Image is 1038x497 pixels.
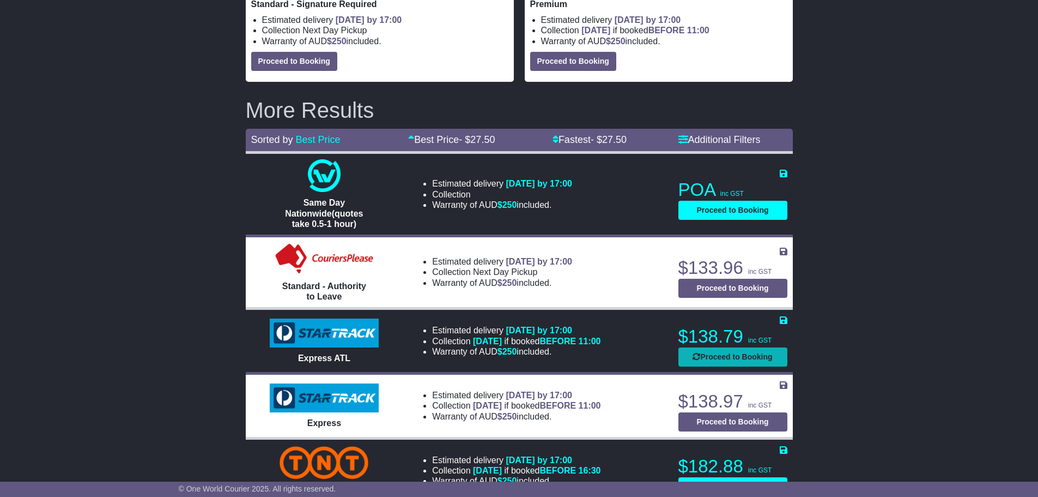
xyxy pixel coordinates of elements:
li: Warranty of AUD included. [432,346,600,357]
span: inc GST [748,402,772,409]
span: BEFORE [539,466,576,475]
span: $ [497,200,517,209]
li: Warranty of AUD included. [541,36,787,46]
span: Next Day Pickup [302,26,367,35]
span: Express [307,418,341,428]
span: 27.50 [470,134,495,145]
button: Proceed to Booking [678,412,787,432]
span: [DATE] by 17:00 [506,326,572,335]
span: BEFORE [539,401,576,410]
span: if booked [473,466,600,475]
span: [DATE] [581,26,610,35]
li: Estimated delivery [432,256,572,267]
span: 250 [502,200,517,209]
span: inc GST [720,190,744,197]
li: Warranty of AUD included. [432,411,600,422]
span: BEFORE [648,26,685,35]
span: [DATE] by 17:00 [506,456,572,465]
li: Collection [432,336,600,346]
span: $ [497,347,517,356]
img: StarTrack: Express ATL [270,319,379,348]
span: inc GST [748,466,772,474]
span: [DATE] [473,466,502,475]
li: Estimated delivery [541,15,787,25]
span: 11:00 [687,26,709,35]
li: Collection [432,267,572,277]
span: [DATE] [473,401,502,410]
span: [DATE] by 17:00 [506,179,572,188]
span: 250 [332,37,347,46]
span: 250 [502,278,517,288]
img: Couriers Please: Standard - Authority to Leave [273,243,376,276]
span: 250 [502,347,517,356]
span: © One World Courier 2025. All rights reserved. [179,484,336,493]
button: Proceed to Booking [678,348,787,367]
span: - $ [591,134,627,145]
a: Best Price- $27.50 [408,134,495,145]
li: Estimated delivery [432,390,600,400]
p: POA [678,179,787,201]
span: Standard - Authority to Leave [282,282,366,301]
button: Proceed to Booking [678,279,787,298]
span: inc GST [748,268,772,276]
span: 250 [611,37,626,46]
img: TNT Domestic: Road Express [280,446,368,479]
button: Proceed to Booking [251,52,337,71]
button: Proceed to Booking [678,201,787,220]
button: Proceed to Booking [678,477,787,496]
span: 250 [502,412,517,421]
span: inc GST [748,337,772,344]
li: Collection [541,25,787,35]
span: Sorted by [251,134,293,145]
li: Collection [262,25,508,35]
li: Estimated delivery [432,178,572,189]
span: $ [497,412,517,421]
li: Estimated delivery [262,15,508,25]
span: 16:30 [579,466,601,475]
h2: More Results [246,98,793,122]
span: [DATE] by 17:00 [506,257,572,266]
li: Warranty of AUD included. [432,278,572,288]
p: $182.88 [678,456,787,477]
p: $138.97 [678,391,787,412]
li: Warranty of AUD included. [432,476,600,486]
span: BEFORE [539,337,576,346]
span: 27.50 [602,134,627,145]
span: [DATE] by 17:00 [336,15,402,25]
span: $ [606,37,626,46]
p: $138.79 [678,326,787,348]
a: Fastest- $27.50 [553,134,627,145]
p: $133.96 [678,257,787,279]
li: Warranty of AUD included. [432,200,572,210]
span: $ [327,37,347,46]
li: Collection [432,465,600,476]
li: Collection [432,189,572,200]
span: - $ [459,134,495,145]
span: Same Day Nationwide(quotes take 0.5-1 hour) [285,198,363,228]
span: if booked [473,337,600,346]
span: [DATE] by 17:00 [615,15,681,25]
span: Express ATL [298,354,350,363]
span: [DATE] by 17:00 [506,391,572,400]
li: Estimated delivery [432,325,600,336]
span: $ [497,476,517,486]
span: 11:00 [579,401,601,410]
span: [DATE] [473,337,502,346]
a: Additional Filters [678,134,761,145]
li: Estimated delivery [432,455,600,465]
span: if booked [581,26,709,35]
li: Collection [432,400,600,411]
button: Proceed to Booking [530,52,616,71]
span: Next Day Pickup [473,267,537,277]
img: StarTrack: Express [270,384,379,413]
span: 250 [502,476,517,486]
span: $ [497,278,517,288]
a: Best Price [296,134,341,145]
img: One World Courier: Same Day Nationwide(quotes take 0.5-1 hour) [308,159,341,192]
span: if booked [473,401,600,410]
span: 11:00 [579,337,601,346]
li: Warranty of AUD included. [262,36,508,46]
